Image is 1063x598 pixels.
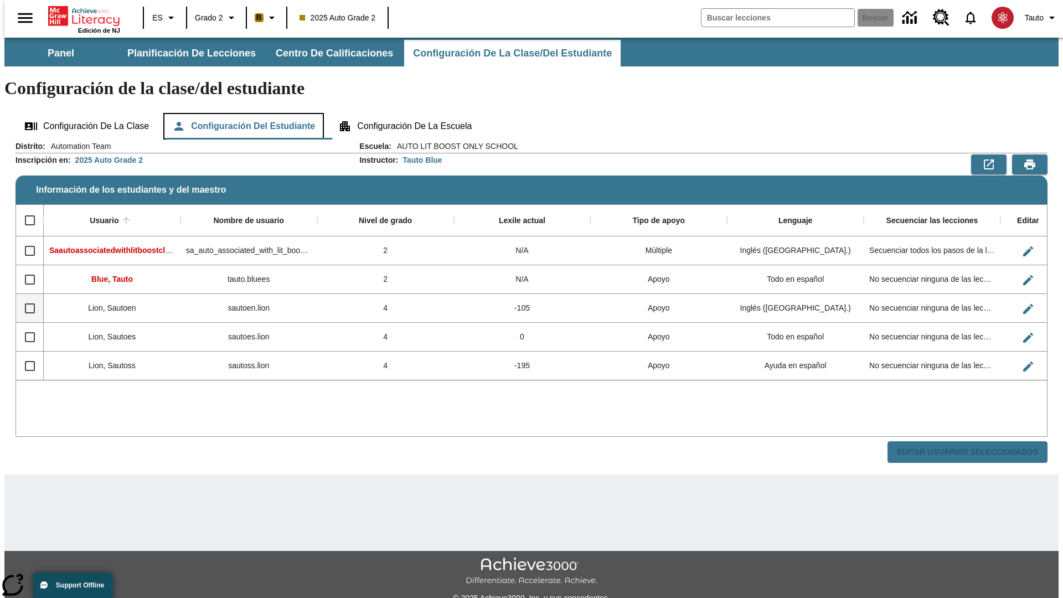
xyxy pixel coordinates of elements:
span: Blue, Tauto [91,275,133,283]
a: Centro de información [896,3,926,33]
span: Lion, Sautoes [89,332,136,341]
div: sa_auto_associated_with_lit_boost_classes [180,236,317,265]
button: Editar Usuario [1017,269,1039,291]
div: Múltiple [590,236,727,265]
button: Panel [6,40,116,66]
div: Todo en español [727,323,864,352]
div: Lexile actual [499,216,545,226]
button: Support Offline [33,573,113,598]
span: Automation Team [45,141,111,152]
div: Inglés (EE. UU.) [727,236,864,265]
div: 2 [317,265,454,294]
div: No secuenciar ninguna de las lecciones [864,352,1000,380]
button: Configuración del estudiante [163,113,324,140]
div: Subbarra de navegación [4,40,622,66]
span: Grado 2 [195,12,223,24]
div: Todo en español [727,265,864,294]
h1: Configuración de la clase/del estudiante [4,78,1059,99]
div: Nombre de usuario [213,216,284,226]
button: Configuración de la clase [16,113,158,140]
div: N/A [454,236,591,265]
div: Apoyo [590,294,727,323]
div: Secuenciar las lecciones [886,216,978,226]
h2: Instructor : [359,156,398,165]
div: Tipo de apoyo [632,216,685,226]
img: avatar image [992,7,1014,29]
button: Centro de calificaciones [267,40,402,66]
input: Buscar campo [701,9,854,27]
button: Editar Usuario [1017,355,1039,378]
span: AUTO LIT BOOST ONLY SCHOOL [391,141,518,152]
div: 2025 Auto Grade 2 [75,154,143,166]
div: sautoes.lion [180,323,317,352]
span: Configuración de la clase/del estudiante [413,47,612,60]
span: Saautoassociatedwithlitboostcl, Saautoassociatedwithlitboostcl [49,246,285,255]
div: Apoyo [590,265,727,294]
div: Usuario [90,216,118,226]
a: Notificaciones [956,3,985,32]
div: Inglés (EE. UU.) [727,294,864,323]
div: Portada [48,4,120,34]
h2: Inscripción en : [16,156,71,165]
button: Abrir el menú lateral [9,2,42,34]
div: Nivel de grado [359,216,412,226]
h2: Escuela : [359,142,391,151]
span: Tauto [1025,12,1044,24]
button: Editar Usuario [1017,240,1039,262]
h2: Distrito : [16,142,45,151]
span: Lion, Sautoss [89,361,136,370]
button: Editar Usuario [1017,298,1039,320]
div: -195 [454,352,591,380]
div: -105 [454,294,591,323]
div: N/A [454,265,591,294]
button: Lenguaje: ES, Selecciona un idioma [147,8,183,28]
div: Configuración de la clase/del estudiante [16,113,1047,140]
span: ES [152,12,163,24]
span: Panel [48,47,74,60]
div: Tauto Blue [403,154,442,166]
div: No secuenciar ninguna de las lecciones [864,265,1000,294]
span: Centro de calificaciones [276,47,393,60]
button: Exportar a CSV [971,154,1007,174]
div: Ayuda en español [727,352,864,380]
button: Editar Usuario [1017,327,1039,349]
div: Secuenciar todos los pasos de la lección [864,236,1000,265]
a: Portada [48,5,120,27]
button: Configuración de la escuela [329,113,481,140]
div: Apoyo [590,352,727,380]
button: Perfil/Configuración [1020,8,1063,28]
div: Apoyo [590,323,727,352]
span: B [256,11,262,24]
button: Configuración de la clase/del estudiante [404,40,621,66]
div: 4 [317,294,454,323]
div: No secuenciar ninguna de las lecciones [864,294,1000,323]
div: 2 [317,236,454,265]
div: 0 [454,323,591,352]
div: sautoss.lion [180,352,317,380]
button: Grado: Grado 2, Elige un grado [190,8,242,28]
div: 4 [317,323,454,352]
div: tauto.bluees [180,265,317,294]
span: Edición de NJ [78,27,120,34]
a: Centro de recursos, Se abrirá en una pestaña nueva. [926,3,956,33]
div: Información de los estudiantes y del maestro [16,141,1047,463]
div: 4 [317,352,454,380]
button: Escoja un nuevo avatar [985,3,1020,32]
span: Support Offline [56,581,104,589]
span: Planificación de lecciones [127,47,256,60]
div: sautoen.lion [180,294,317,323]
button: Boost El color de la clase es anaranjado claro. Cambiar el color de la clase. [250,8,283,28]
div: Lenguaje [778,216,812,226]
div: Editar [1017,216,1039,226]
button: Planificación de lecciones [118,40,265,66]
span: 2025 Auto Grade 2 [300,12,376,24]
span: Información de los estudiantes y del maestro [36,185,226,195]
span: Lion, Sautoen [88,303,136,312]
button: Vista previa de impresión [1012,154,1047,174]
div: Subbarra de navegación [4,38,1059,66]
img: Achieve3000 Differentiate Accelerate Achieve [466,558,597,586]
div: No secuenciar ninguna de las lecciones [864,323,1000,352]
